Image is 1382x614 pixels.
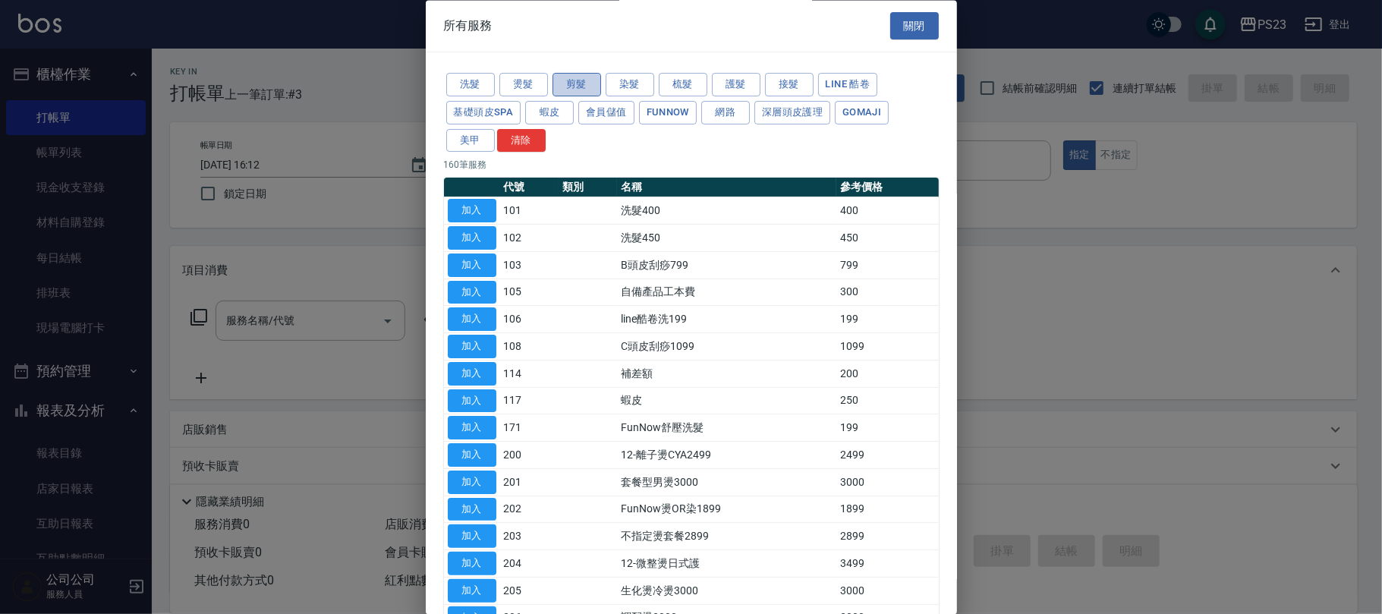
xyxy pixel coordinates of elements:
button: 加入 [448,281,496,304]
button: 燙髮 [499,74,548,97]
td: 400 [836,197,938,225]
button: 加入 [448,389,496,413]
th: 代號 [500,178,559,198]
button: 加入 [448,200,496,223]
span: 所有服務 [444,18,493,33]
button: 會員儲值 [578,101,634,124]
td: 106 [500,306,559,333]
td: 205 [500,578,559,605]
button: 加入 [448,335,496,359]
td: FunNow舒壓洗髮 [617,414,836,442]
button: 接髮 [765,74,814,97]
button: 護髮 [712,74,760,97]
td: 204 [500,550,559,578]
p: 160 筆服務 [444,159,939,172]
td: 250 [836,388,938,415]
button: 加入 [448,227,496,250]
button: 染髮 [606,74,654,97]
td: 3000 [836,578,938,605]
button: 加入 [448,579,496,603]
td: 洗髮400 [617,197,836,225]
td: 102 [500,225,559,252]
button: 剪髮 [552,74,601,97]
button: 美甲 [446,129,495,153]
button: 加入 [448,362,496,386]
td: 799 [836,252,938,279]
td: 103 [500,252,559,279]
td: 1899 [836,496,938,524]
td: 蝦皮 [617,388,836,415]
button: 基礎頭皮SPA [446,101,521,124]
button: 加入 [448,417,496,440]
td: line酷卷洗199 [617,306,836,333]
td: 114 [500,361,559,388]
td: 450 [836,225,938,252]
button: 深層頭皮護理 [754,101,830,124]
td: 補差額 [617,361,836,388]
td: 101 [500,197,559,225]
button: 關閉 [890,12,939,40]
td: C頭皮刮痧1099 [617,333,836,361]
button: 網路 [701,101,750,124]
td: 12-離子燙CYA2499 [617,442,836,469]
td: 3499 [836,550,938,578]
td: 套餐型男燙3000 [617,469,836,496]
th: 類別 [559,178,617,198]
button: 蝦皮 [525,101,574,124]
button: LINE 酷卷 [818,74,878,97]
td: 自備產品工本費 [617,279,836,307]
button: 加入 [448,471,496,494]
td: 1099 [836,333,938,361]
td: 202 [500,496,559,524]
th: 參考價格 [836,178,938,198]
td: 199 [836,414,938,442]
td: 生化燙冷燙3000 [617,578,836,605]
button: 加入 [448,253,496,277]
td: 117 [500,388,559,415]
td: 105 [500,279,559,307]
td: 不指定燙套餐2899 [617,523,836,550]
button: 加入 [448,553,496,576]
button: 洗髮 [446,74,495,97]
button: FUNNOW [639,101,697,124]
button: 加入 [448,498,496,521]
td: 201 [500,469,559,496]
td: 203 [500,523,559,550]
td: 108 [500,333,559,361]
button: 加入 [448,308,496,332]
td: FunNow燙OR染1899 [617,496,836,524]
td: 洗髮450 [617,225,836,252]
button: 加入 [448,525,496,549]
button: 加入 [448,444,496,468]
button: 梳髮 [659,74,707,97]
td: 300 [836,279,938,307]
th: 名稱 [617,178,836,198]
td: 12-微整燙日式護 [617,550,836,578]
td: 2899 [836,523,938,550]
td: 3000 [836,469,938,496]
td: 200 [836,361,938,388]
td: 2499 [836,442,938,469]
button: Gomaji [835,101,889,124]
td: 200 [500,442,559,469]
td: 171 [500,414,559,442]
button: 清除 [497,129,546,153]
td: 199 [836,306,938,333]
td: B頭皮刮痧799 [617,252,836,279]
